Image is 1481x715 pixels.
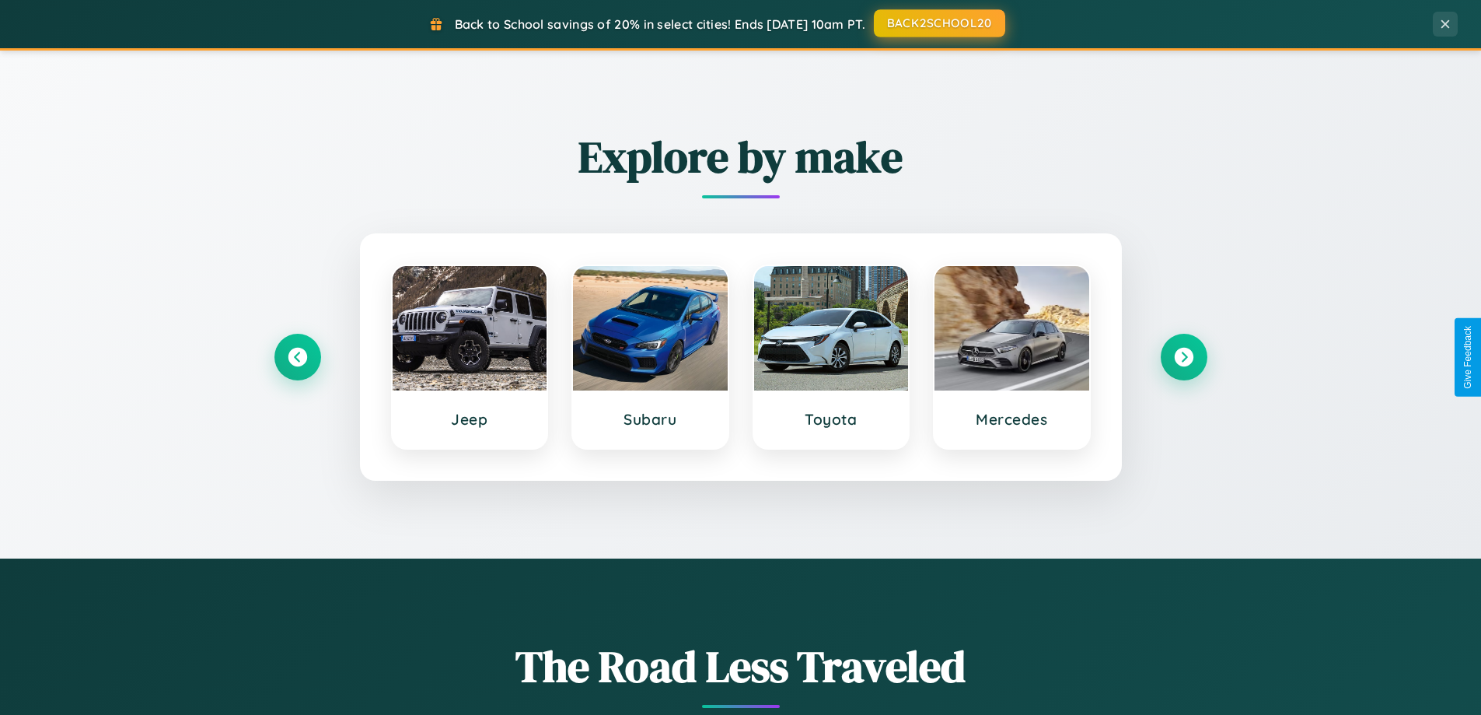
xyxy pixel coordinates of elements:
[274,127,1207,187] h2: Explore by make
[589,410,712,429] h3: Subaru
[874,9,1005,37] button: BACK2SCHOOL20
[1462,326,1473,389] div: Give Feedback
[274,636,1207,696] h1: The Road Less Traveled
[408,410,532,429] h3: Jeep
[770,410,893,429] h3: Toyota
[950,410,1074,429] h3: Mercedes
[455,16,865,32] span: Back to School savings of 20% in select cities! Ends [DATE] 10am PT.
